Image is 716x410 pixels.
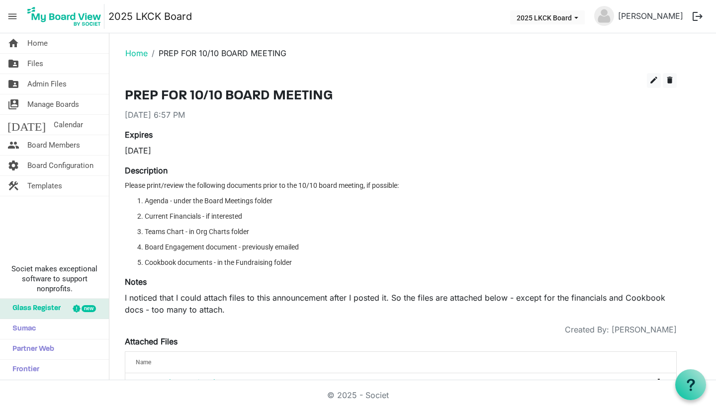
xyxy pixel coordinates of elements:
img: My Board View Logo [24,4,104,29]
div: [DATE] [125,145,393,157]
a: 2025 LKCK Board [108,6,192,26]
h3: PREP FOR 10/10 BOARD MEETING [125,88,677,105]
div: [DATE] 6:57 PM [125,109,677,121]
button: logout [687,6,708,27]
label: Notes [125,276,147,288]
span: Societ makes exceptional software to support nonprofits. [4,264,104,294]
span: Calendar [54,115,83,135]
span: construction [7,176,19,196]
span: settings [7,156,19,175]
td: LKCK_Board_Expectations.docx is template cell column header Name [125,373,614,391]
div: new [82,305,96,312]
span: Home [27,33,48,53]
label: Attached Files [125,335,178,347]
img: no-profile-picture.svg [594,6,614,26]
td: is Command column column header [614,373,676,391]
button: 2025 LKCK Board dropdownbutton [510,10,585,24]
span: menu [3,7,22,26]
span: Manage Boards [27,94,79,114]
span: edit [649,76,658,84]
span: delete [665,76,674,84]
p: Please print/review the following documents prior to the 10/10 board meeting, if possible: [125,180,677,191]
label: Description [125,164,168,176]
span: Board Configuration [27,156,93,175]
span: Created By: [PERSON_NAME] [565,324,677,335]
li: PREP FOR 10/10 BOARD MEETING [148,47,286,59]
span: Admin Files [27,74,67,94]
a: LKCK_Board_Expectations.docx [136,378,225,386]
span: people [7,135,19,155]
a: Home [125,48,148,58]
a: © 2025 - Societ [327,390,389,400]
span: Templates [27,176,62,196]
span: switch_account [7,94,19,114]
li: Current Financials - if interested [145,211,677,222]
button: Download [652,375,666,389]
span: Name [136,359,151,366]
a: [PERSON_NAME] [614,6,687,26]
span: Files [27,54,43,74]
li: Teams Chart - in Org Charts folder [145,227,677,237]
span: home [7,33,19,53]
li: Agenda - under the Board Meetings folder [145,196,677,206]
span: folder_shared [7,74,19,94]
p: I noticed that I could attach files to this announcement after I posted it. So the files are atta... [125,292,677,316]
span: folder_shared [7,54,19,74]
span: Board Members [27,135,80,155]
span: Frontier [7,360,39,380]
li: Board Engagement document - previously emailed [145,242,677,252]
span: Glass Register [7,299,61,319]
label: Expires [125,129,153,141]
span: Partner Web [7,339,54,359]
li: Cookbook documents - in the Fundraising folder [145,257,677,268]
button: delete [663,73,677,88]
button: edit [647,73,661,88]
span: [DATE] [7,115,46,135]
a: My Board View Logo [24,4,108,29]
span: Sumac [7,319,36,339]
